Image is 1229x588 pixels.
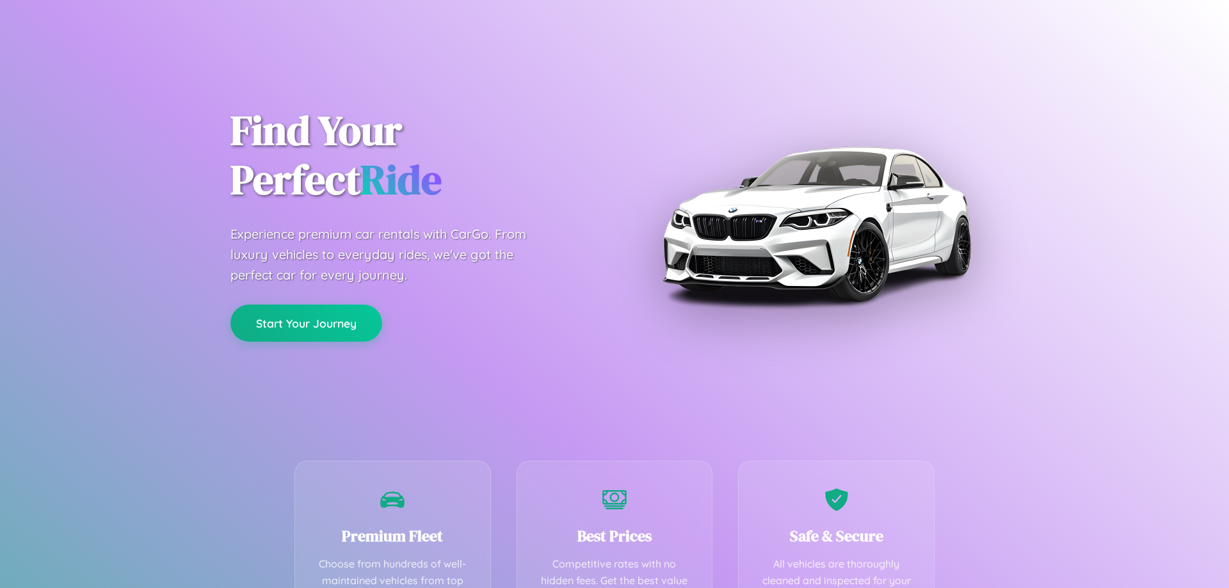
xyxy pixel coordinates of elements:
[656,64,976,384] img: Premium BMW car rental vehicle
[536,525,693,546] h3: Best Prices
[314,525,471,546] h3: Premium Fleet
[230,106,595,205] h1: Find Your Perfect
[230,305,382,342] button: Start Your Journey
[230,224,550,285] p: Experience premium car rentals with CarGo. From luxury vehicles to everyday rides, we've got the ...
[758,525,915,546] h3: Safe & Secure
[360,152,442,207] span: Ride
